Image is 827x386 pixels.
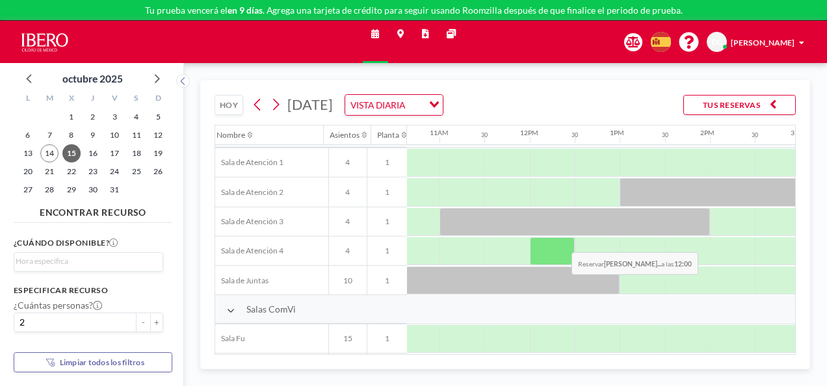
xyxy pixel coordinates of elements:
span: lunes, 27 de octubre de 2025 [19,181,37,199]
span: domingo, 5 de octubre de 2025 [149,108,167,126]
span: viernes, 17 de octubre de 2025 [105,144,124,162]
span: 1 [367,157,407,167]
span: miércoles, 1 de octubre de 2025 [62,108,81,126]
div: octubre 2025 [62,70,123,88]
span: Reservar a las [571,252,698,275]
h3: Especificar recurso [14,285,164,295]
div: 12PM [520,129,538,137]
div: J [82,91,103,108]
div: Search for option [14,253,163,270]
b: 12:00 [674,260,692,268]
div: 30 [662,132,668,139]
input: Search for option [408,97,421,112]
span: 1 [367,216,407,226]
span: domingo, 12 de octubre de 2025 [149,126,167,144]
span: Sala de Atención 4 [215,246,283,255]
img: organization-logo [18,31,71,53]
span: lunes, 6 de octubre de 2025 [19,126,37,144]
span: 1 [367,333,407,343]
span: Sala de Atención 2 [215,187,283,197]
span: Sala de Juntas [215,276,269,285]
span: jueves, 2 de octubre de 2025 [84,108,102,126]
span: VISTA DIARIA [348,97,407,112]
span: Sala de Atención 1 [215,157,283,167]
span: Limpiar todos los filtros [60,357,144,367]
span: Sala Fu [215,333,245,343]
span: martes, 28 de octubre de 2025 [40,181,59,199]
div: Nombre [217,130,245,140]
span: miércoles, 15 de octubre de 2025 [62,144,81,162]
span: domingo, 26 de octubre de 2025 [149,162,167,181]
span: 4 [329,246,367,255]
span: [PERSON_NAME] [731,38,794,47]
span: 4 [329,216,367,226]
span: sábado, 25 de octubre de 2025 [127,162,146,181]
span: sábado, 11 de octubre de 2025 [127,126,146,144]
div: D [148,91,169,108]
div: 3PM [791,129,805,137]
div: 30 [481,132,488,139]
span: martes, 14 de octubre de 2025 [40,144,59,162]
button: + [150,313,164,331]
span: viernes, 3 de octubre de 2025 [105,108,124,126]
span: lunes, 20 de octubre de 2025 [19,162,37,181]
button: Limpiar todos los filtros [14,352,172,372]
span: 4 [329,157,367,167]
div: 11AM [430,129,449,137]
span: DC [711,37,722,47]
h4: ENCONTRAR RECURSO [14,202,172,218]
div: 1PM [610,129,624,137]
input: Search for option [16,255,156,268]
button: - [137,313,150,331]
div: 30 [752,132,758,139]
button: HOY [215,95,243,115]
span: lunes, 13 de octubre de 2025 [19,144,37,162]
span: Salas ComVi [246,303,296,315]
span: 4 [329,187,367,197]
span: viernes, 31 de octubre de 2025 [105,181,124,199]
div: Planta [377,130,399,140]
span: jueves, 9 de octubre de 2025 [84,126,102,144]
div: 2PM [700,129,715,137]
div: Asientos [330,130,360,140]
label: Planta [14,341,39,352]
span: domingo, 19 de octubre de 2025 [149,144,167,162]
div: Search for option [345,95,443,115]
span: sábado, 18 de octubre de 2025 [127,144,146,162]
span: 10 [329,276,367,285]
span: jueves, 16 de octubre de 2025 [84,144,102,162]
span: 1 [367,246,407,255]
span: viernes, 24 de octubre de 2025 [105,162,124,181]
div: L [17,91,38,108]
span: martes, 7 de octubre de 2025 [40,126,59,144]
span: miércoles, 8 de octubre de 2025 [62,126,81,144]
b: [PERSON_NAME]... [604,260,661,268]
span: Sala de Atención 3 [215,216,283,226]
span: sábado, 4 de octubre de 2025 [127,108,146,126]
div: M [38,91,60,108]
span: 1 [367,187,407,197]
span: martes, 21 de octubre de 2025 [40,162,59,181]
div: S [125,91,147,108]
span: miércoles, 22 de octubre de 2025 [62,162,81,181]
div: V [104,91,125,108]
b: en 9 días [228,5,263,16]
span: viernes, 10 de octubre de 2025 [105,126,124,144]
div: X [60,91,82,108]
span: [DATE] [287,96,333,113]
span: jueves, 23 de octubre de 2025 [84,162,102,181]
div: 30 [571,132,578,139]
span: jueves, 30 de octubre de 2025 [84,181,102,199]
button: TUS RESERVAS [683,95,796,115]
span: 15 [329,333,367,343]
span: miércoles, 29 de octubre de 2025 [62,181,81,199]
label: ¿Cuántas personas? [14,300,102,311]
span: 1 [367,276,407,285]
